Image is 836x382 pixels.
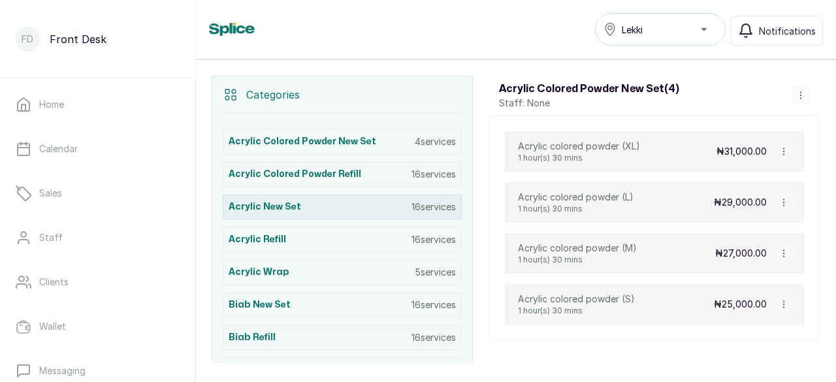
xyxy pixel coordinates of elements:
[415,266,456,279] p: 5 services
[518,306,635,316] p: 1 hour(s) 30 mins
[39,231,63,244] p: Staff
[411,200,456,214] p: 16 services
[716,145,767,158] p: ₦31,000.00
[518,293,635,306] p: Acrylic colored powder (S)
[518,140,640,163] div: Acrylic colored powder (XL)1 hour(s) 30 mins
[10,175,185,212] a: Sales
[10,264,185,300] a: Clients
[39,364,86,377] p: Messaging
[518,204,634,214] p: 1 hour(s) 30 mins
[39,276,69,289] p: Clients
[229,168,361,181] h3: Acrylic colored powder Refill
[229,298,291,311] h3: Biab New Set
[499,362,666,377] h3: Acrylic colored powder Refill ( 16 )
[10,131,185,167] a: Calendar
[10,219,185,256] a: Staff
[39,320,66,333] p: Wallet
[246,87,300,103] p: Categories
[518,140,640,153] p: Acrylic colored powder (XL)
[39,98,64,111] p: Home
[518,242,637,255] p: Acrylic colored powder (M)
[518,293,635,316] div: Acrylic colored powder (S)1 hour(s) 30 mins
[229,331,276,344] h3: Biab Refill
[731,16,823,46] button: Notifications
[411,168,456,181] p: 16 services
[10,86,185,123] a: Home
[411,233,456,246] p: 16 services
[415,135,456,148] p: 4 services
[10,308,185,345] a: Wallet
[518,255,637,265] p: 1 hour(s) 30 mins
[714,298,767,311] p: ₦25,000.00
[229,200,301,214] h3: Acrylic New Set
[229,233,286,246] h3: Acrylic Refill
[499,81,679,97] h3: Acrylic colored powder new set ( 4 )
[411,298,456,311] p: 16 services
[595,13,726,46] button: Lekki
[518,153,640,163] p: 1 hour(s) 30 mins
[622,23,643,37] span: Lekki
[518,191,634,204] p: Acrylic colored powder (L)
[518,242,637,265] div: Acrylic colored powder (M)1 hour(s) 30 mins
[759,24,816,38] span: Notifications
[518,191,634,214] div: Acrylic colored powder (L)1 hour(s) 30 mins
[229,135,376,148] h3: Acrylic colored powder new set
[411,331,456,344] p: 16 services
[715,247,767,260] p: ₦27,000.00
[229,266,289,279] h3: Acrylic wrap
[714,196,767,209] p: ₦29,000.00
[50,31,106,47] p: Front Desk
[22,33,33,46] p: FD
[499,97,679,110] p: Staff: None
[39,187,62,200] p: Sales
[39,142,78,155] p: Calendar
